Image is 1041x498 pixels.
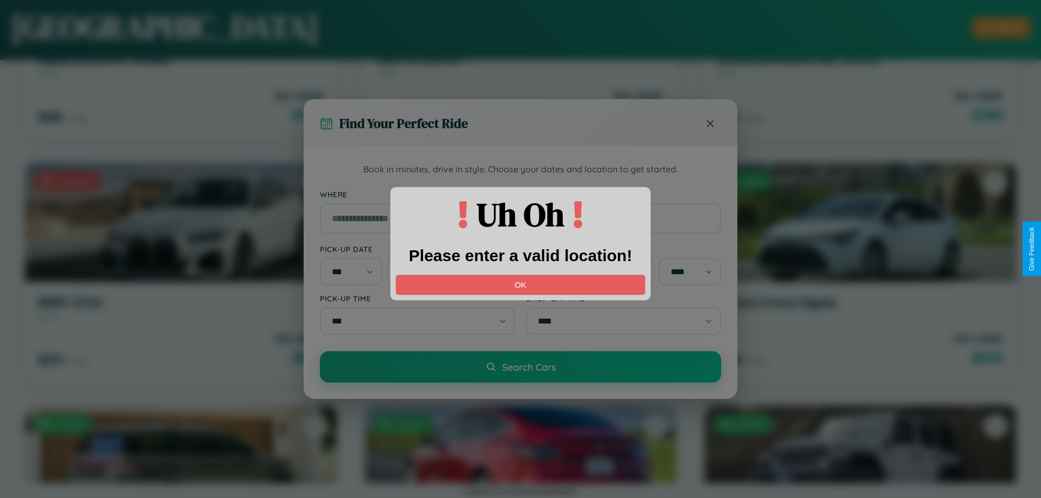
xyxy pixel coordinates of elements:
p: Book in minutes, drive in style. Choose your dates and location to get started. [320,163,721,177]
h3: Find Your Perfect Ride [339,114,468,132]
label: Drop-off Date [526,244,721,254]
label: Pick-up Time [320,294,515,303]
span: Search Cars [502,361,556,373]
label: Pick-up Date [320,244,515,254]
label: Where [320,190,721,199]
label: Drop-off Time [526,294,721,303]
